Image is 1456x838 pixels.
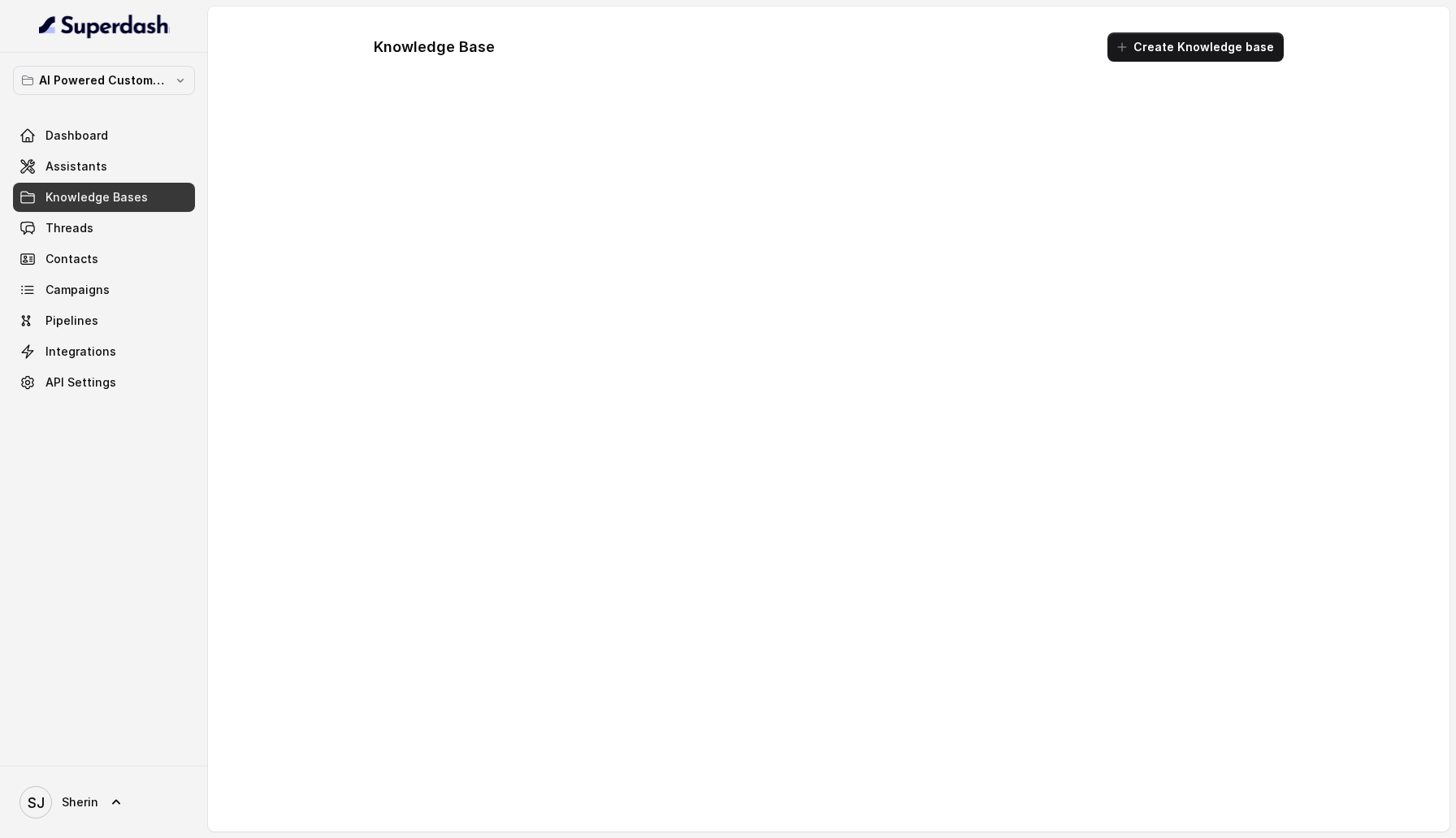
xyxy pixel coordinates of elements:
[45,374,116,391] span: API Settings
[13,152,195,181] a: Assistants
[13,244,195,274] a: Contacts
[13,183,195,212] a: Knowledge Bases
[45,313,98,329] span: Pipelines
[13,368,195,397] a: API Settings
[13,306,195,335] a: Pipelines
[45,127,108,144] span: Dashboard
[13,780,195,825] a: Sherin
[13,337,195,366] a: Integrations
[374,34,495,60] h1: Knowledge Base
[62,794,98,810] span: Sherin
[1107,32,1284,62] button: Create Knowledge base
[13,275,195,305] a: Campaigns
[45,343,116,360] span: Integrations
[13,214,195,243] a: Threads
[45,282,110,298] span: Campaigns
[39,71,169,90] p: AI Powered Customer Ops
[13,121,195,150] a: Dashboard
[45,158,107,175] span: Assistants
[39,13,170,39] img: light.svg
[45,220,93,236] span: Threads
[45,189,148,205] span: Knowledge Bases
[28,794,45,811] text: SJ
[13,66,195,95] button: AI Powered Customer Ops
[45,251,98,267] span: Contacts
